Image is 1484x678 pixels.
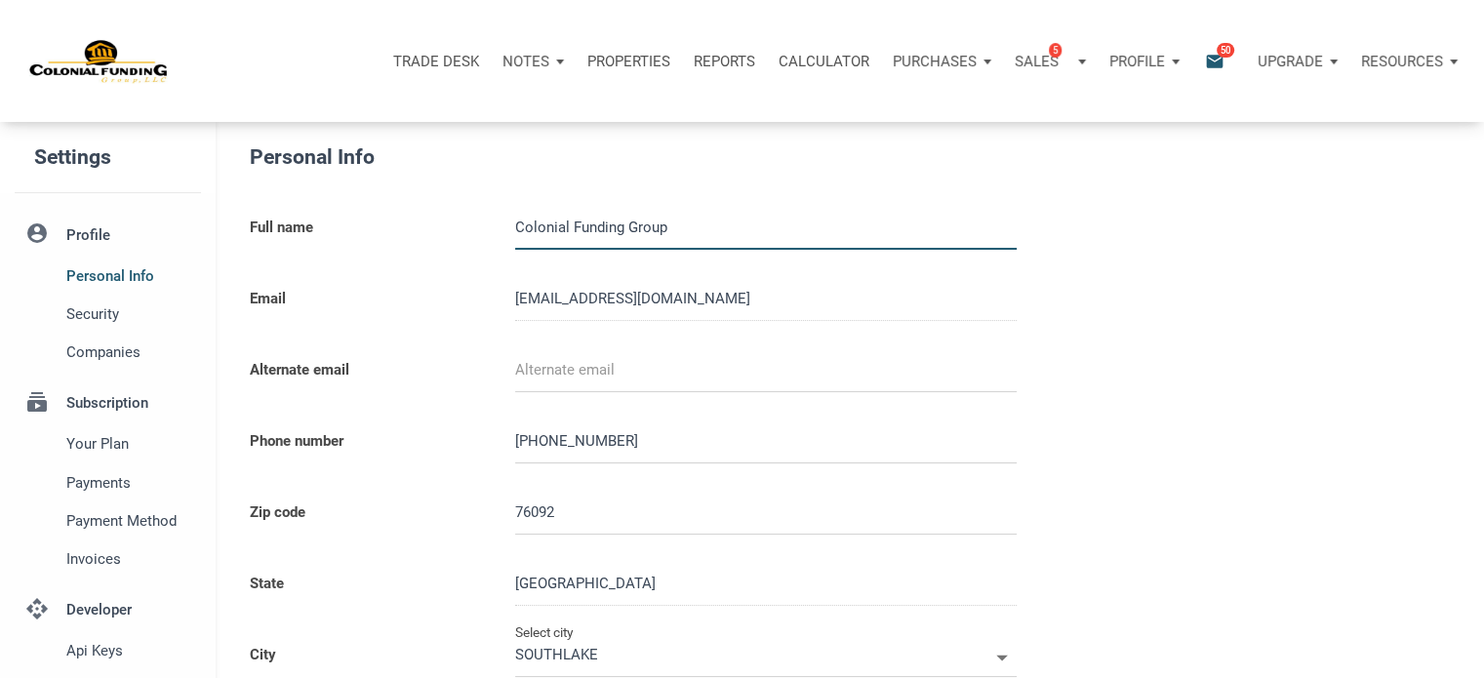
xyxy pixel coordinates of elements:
p: Sales [1015,53,1059,70]
a: Invoices [15,539,201,578]
label: Email [235,264,501,336]
input: Email [515,277,1017,321]
p: Notes [502,53,549,70]
a: Payments [15,463,201,501]
p: Upgrade [1258,53,1323,70]
label: State [235,549,501,620]
span: Your plan [66,432,193,456]
a: Payment Method [15,501,201,539]
input: Alternate email [515,348,1017,392]
button: Upgrade [1246,32,1349,91]
label: Zip code [235,478,501,549]
button: Trade Desk [381,32,491,91]
label: Phone number [235,407,501,478]
img: NoteUnlimited [29,38,169,85]
input: Select state [515,562,1017,606]
button: email50 [1190,32,1246,91]
p: Reports [694,53,755,70]
a: Security [15,295,201,333]
span: Payment Method [66,509,193,533]
span: Api keys [66,639,193,662]
button: Reports [682,32,767,91]
p: Purchases [893,53,977,70]
span: Security [66,302,193,326]
label: Alternate email [235,336,501,407]
span: Invoices [66,547,193,571]
span: Personal Info [66,264,193,288]
span: Companies [66,340,193,364]
a: Personal Info [15,257,201,295]
a: Calculator [767,32,881,91]
span: Payments [66,471,193,495]
p: Trade Desk [393,53,479,70]
a: Api keys [15,632,201,670]
p: Profile [1109,53,1165,70]
label: Select city [515,620,574,644]
button: Sales5 [1003,32,1098,91]
button: Profile [1098,32,1191,91]
p: Properties [587,53,670,70]
button: Purchases [881,32,1003,91]
p: Resources [1361,53,1443,70]
label: Full name [235,193,501,264]
input: Phone number [515,419,1017,463]
p: Calculator [779,53,869,70]
a: Companies [15,334,201,372]
span: 5 [1049,42,1062,58]
i: email [1203,50,1226,72]
button: Notes [491,32,576,91]
a: Your plan [15,425,201,463]
h5: Settings [34,137,216,179]
span: 50 [1217,42,1234,58]
input: Full name [515,206,1017,250]
a: Properties [576,32,682,91]
h5: Personal Info [250,141,1123,174]
button: Resources [1349,32,1469,91]
input: Zip code [515,491,1017,535]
